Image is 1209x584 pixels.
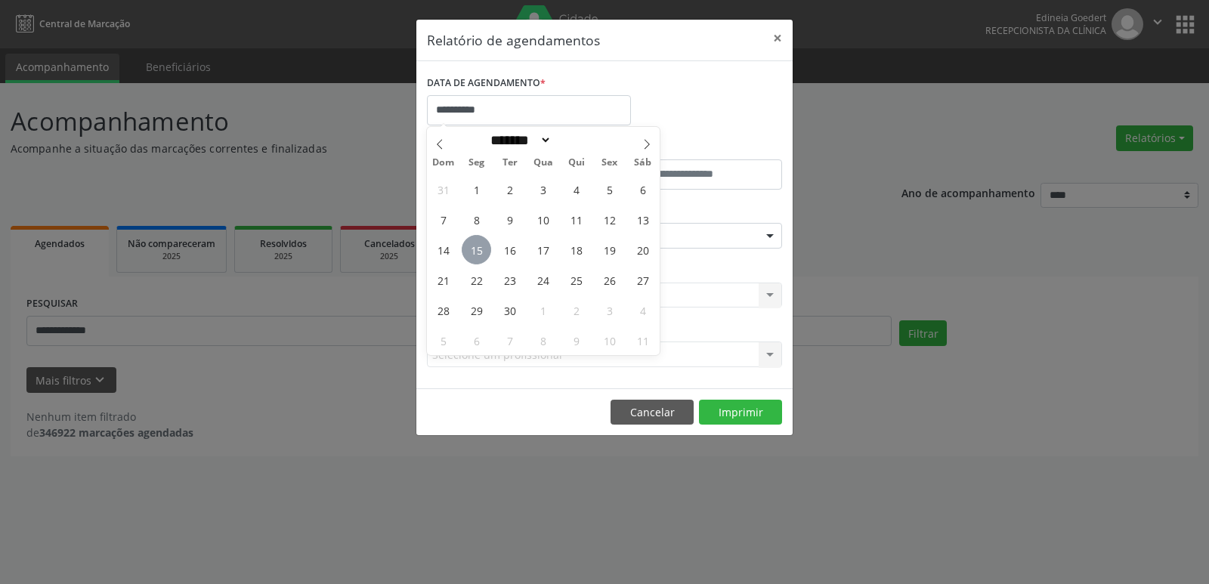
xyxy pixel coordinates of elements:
span: Setembro 16, 2025 [495,235,524,264]
span: Setembro 23, 2025 [495,265,524,295]
span: Setembro 25, 2025 [561,265,591,295]
span: Outubro 7, 2025 [495,326,524,355]
span: Setembro 8, 2025 [462,205,491,234]
span: Setembro 10, 2025 [528,205,558,234]
span: Outubro 11, 2025 [628,326,657,355]
span: Setembro 6, 2025 [628,175,657,204]
span: Outubro 9, 2025 [561,326,591,355]
span: Setembro 14, 2025 [428,235,458,264]
span: Setembro 3, 2025 [528,175,558,204]
span: Setembro 15, 2025 [462,235,491,264]
span: Setembro 19, 2025 [595,235,624,264]
span: Setembro 12, 2025 [595,205,624,234]
label: DATA DE AGENDAMENTO [427,72,546,95]
select: Month [485,132,552,148]
span: Outubro 5, 2025 [428,326,458,355]
span: Agosto 31, 2025 [428,175,458,204]
span: Outubro 6, 2025 [462,326,491,355]
label: ATÉ [608,136,782,159]
button: Close [762,20,793,57]
span: Dom [427,158,460,168]
span: Ter [493,158,527,168]
span: Setembro 17, 2025 [528,235,558,264]
span: Setembro 27, 2025 [628,265,657,295]
span: Setembro 24, 2025 [528,265,558,295]
span: Seg [460,158,493,168]
span: Setembro 11, 2025 [561,205,591,234]
span: Outubro 1, 2025 [528,295,558,325]
span: Setembro 22, 2025 [462,265,491,295]
span: Setembro 4, 2025 [561,175,591,204]
span: Qui [560,158,593,168]
span: Setembro 29, 2025 [462,295,491,325]
span: Setembro 7, 2025 [428,205,458,234]
input: Year [552,132,601,148]
span: Setembro 18, 2025 [561,235,591,264]
span: Outubro 2, 2025 [561,295,591,325]
span: Outubro 10, 2025 [595,326,624,355]
span: Setembro 26, 2025 [595,265,624,295]
span: Setembro 20, 2025 [628,235,657,264]
span: Setembro 9, 2025 [495,205,524,234]
span: Sex [593,158,626,168]
button: Cancelar [611,400,694,425]
span: Setembro 13, 2025 [628,205,657,234]
span: Sáb [626,158,660,168]
span: Setembro 21, 2025 [428,265,458,295]
span: Setembro 5, 2025 [595,175,624,204]
span: Setembro 2, 2025 [495,175,524,204]
span: Setembro 28, 2025 [428,295,458,325]
span: Outubro 4, 2025 [628,295,657,325]
span: Setembro 30, 2025 [495,295,524,325]
span: Outubro 3, 2025 [595,295,624,325]
span: Qua [527,158,560,168]
span: Outubro 8, 2025 [528,326,558,355]
button: Imprimir [699,400,782,425]
h5: Relatório de agendamentos [427,30,600,50]
span: Setembro 1, 2025 [462,175,491,204]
